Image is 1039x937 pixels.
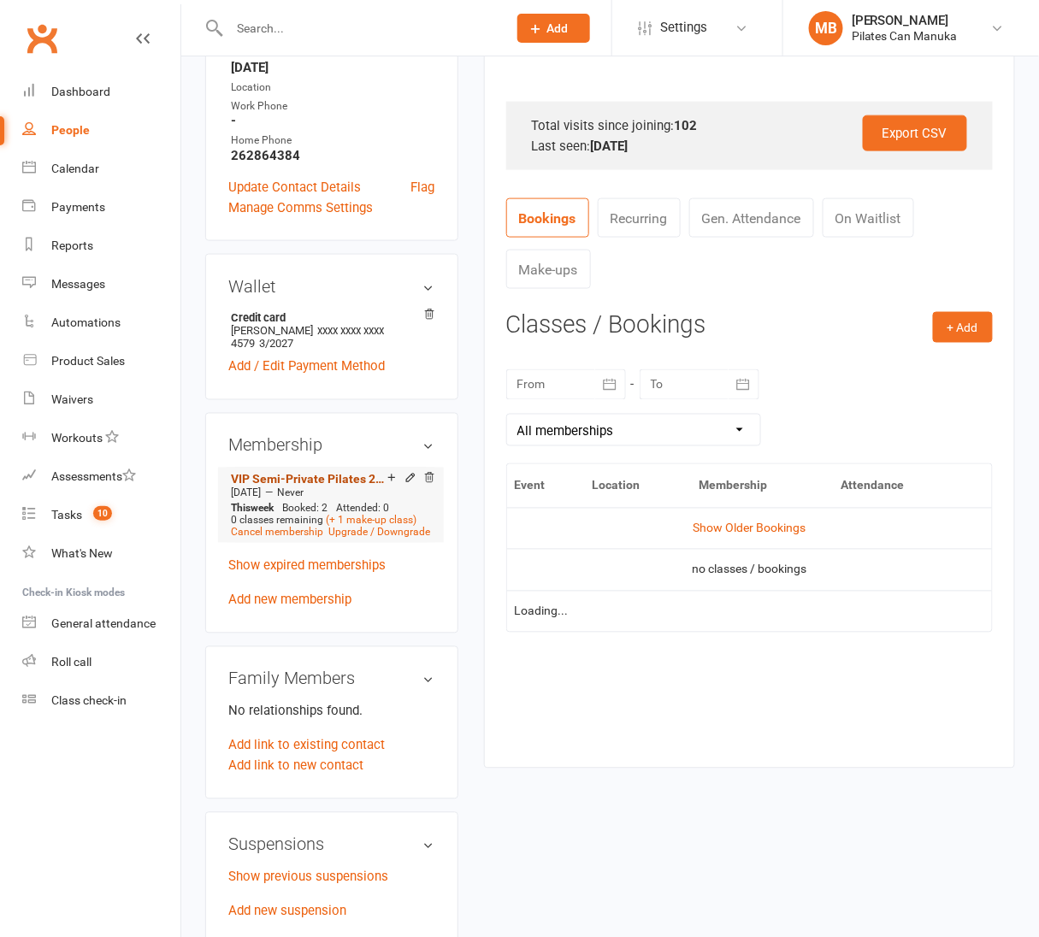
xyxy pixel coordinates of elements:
a: Upgrade / Downgrade [329,527,431,539]
a: What's New [22,534,180,573]
a: Cancel membership [231,527,323,539]
a: Show previous suspensions [228,869,388,885]
span: 3/2027 [259,337,293,350]
a: Show Older Bookings [693,522,806,535]
div: Class check-in [51,693,127,707]
th: Location [585,464,692,508]
div: Automations [51,315,121,329]
span: Add [547,21,569,35]
div: week [227,503,278,515]
div: [PERSON_NAME] [852,13,958,28]
a: Automations [22,303,180,342]
div: Dashboard [51,85,110,98]
a: Manage Comms Settings [228,197,373,218]
a: Show expired memberships [228,558,386,574]
a: People [22,111,180,150]
h3: Membership [228,436,435,455]
a: Roll call [22,643,180,681]
a: On Waitlist [823,198,914,238]
span: xxxx xxxx xxxx 4579 [231,324,384,350]
a: Product Sales [22,342,180,380]
h3: Family Members [228,669,435,688]
div: MB [809,11,843,45]
strong: 102 [675,118,698,133]
th: Event [507,464,585,508]
a: General attendance kiosk mode [22,604,180,643]
span: This [231,503,251,515]
a: (+ 1 make-up class) [326,515,416,527]
span: 0 classes remaining [231,515,323,527]
a: Workouts [22,419,180,457]
h3: Suspensions [228,835,435,854]
span: [DATE] [231,487,261,499]
div: Calendar [51,162,99,175]
a: Payments [22,188,180,227]
button: + Add [933,312,993,343]
span: Never [277,487,304,499]
strong: - [231,113,435,128]
div: Payments [51,200,105,214]
a: Add new membership [228,592,351,608]
div: Work Phone [231,98,435,115]
strong: 262864384 [231,148,435,163]
div: Pilates Can Manuka [852,28,958,44]
p: No relationships found. [228,701,435,722]
span: 10 [93,506,112,521]
span: Settings [660,9,707,47]
div: General attendance [51,616,156,630]
div: Assessments [51,469,136,483]
div: Product Sales [51,354,125,368]
button: Add [517,14,590,43]
h3: Wallet [228,277,435,296]
input: Search... [224,16,495,40]
td: no classes / bookings [507,549,992,590]
div: Workouts [51,431,103,445]
div: Total visits since joining: [532,115,967,136]
a: Recurring [598,198,681,238]
strong: [DATE] [591,138,629,154]
a: Add link to existing contact [228,735,385,756]
strong: Credit card [231,311,427,324]
div: Waivers [51,392,93,406]
div: Location [231,80,435,96]
div: Reports [51,239,93,252]
div: Home Phone [231,133,435,149]
a: Add / Edit Payment Method [228,357,385,377]
a: Calendar [22,150,180,188]
a: Dashboard [22,73,180,111]
div: What's New [51,546,113,560]
div: People [51,123,90,137]
strong: [DATE] [231,60,435,75]
a: Make-ups [506,250,591,289]
div: Roll call [51,655,92,669]
div: Last seen: [532,136,967,156]
th: Membership [692,464,833,508]
a: Export CSV [863,115,967,151]
div: Tasks [51,508,82,522]
span: Attended: 0 [336,503,389,515]
a: Update Contact Details [228,177,361,197]
a: Gen. Attendance [689,198,814,238]
a: VIP Semi-Private Pilates 2/week PAYG [231,473,387,486]
a: Flag [411,177,435,197]
a: Add link to new contact [228,756,363,776]
a: Assessments [22,457,180,496]
span: Booked: 2 [282,503,328,515]
a: Messages [22,265,180,303]
div: Messages [51,277,105,291]
a: Bookings [506,198,589,238]
a: Reports [22,227,180,265]
a: Class kiosk mode [22,681,180,720]
li: [PERSON_NAME] [228,309,435,352]
a: Clubworx [21,17,63,60]
th: Attendance [833,464,965,508]
a: Add new suspension [228,904,346,919]
a: Waivers [22,380,180,419]
a: Tasks 10 [22,496,180,534]
div: — [227,486,435,500]
h3: Classes / Bookings [506,312,993,339]
td: Loading... [507,591,992,632]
